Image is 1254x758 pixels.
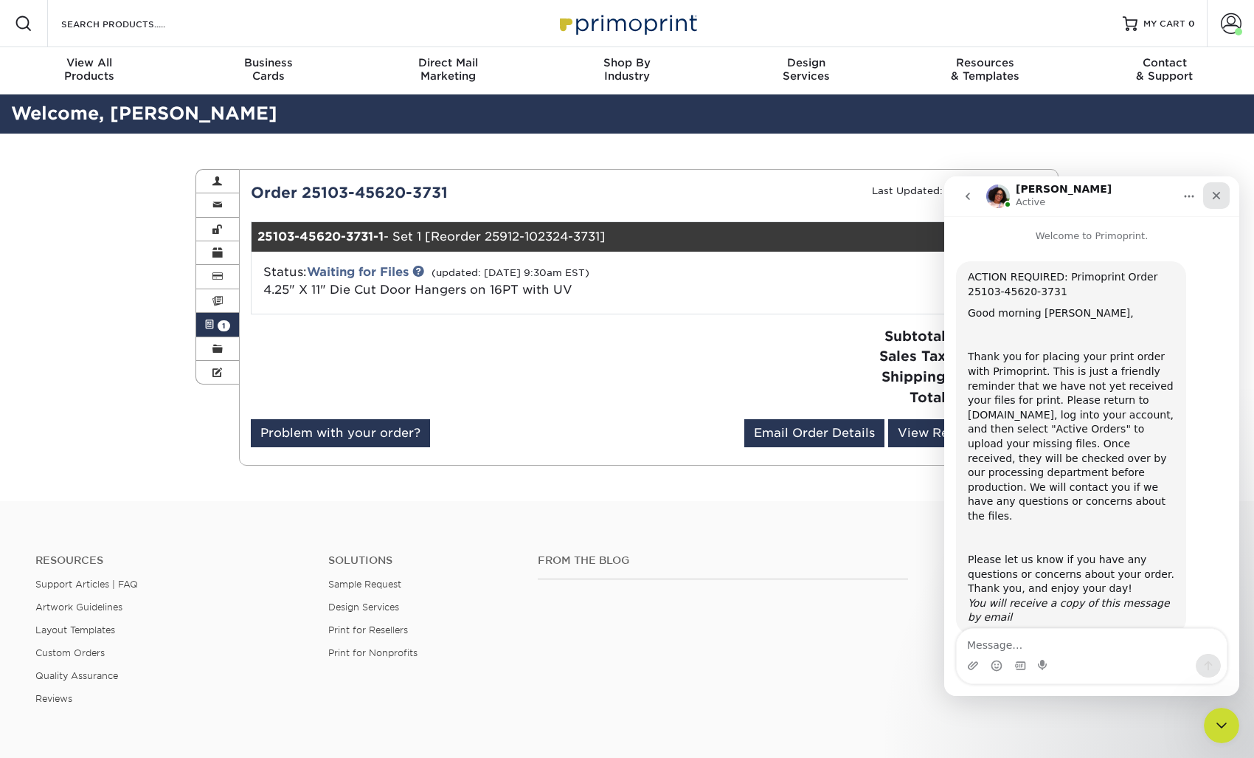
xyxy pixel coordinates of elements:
[35,670,118,681] a: Quality Assurance
[1143,18,1185,30] span: MY CART
[328,579,401,590] a: Sample Request
[257,230,384,244] strong: 25103-45620-3731-1
[252,263,781,299] div: Status:
[538,47,717,94] a: Shop ByIndustry
[1075,47,1254,94] a: Contact& Support
[910,389,950,405] strong: Total:
[913,222,1046,252] a: view details
[179,56,358,69] span: Business
[1188,18,1195,29] span: 0
[196,313,239,337] a: 1
[240,182,649,204] div: Order 25103-45620-3731
[879,348,950,364] strong: Sales Tax:
[1075,56,1254,69] span: Contact
[35,624,115,635] a: Layout Templates
[716,47,896,94] a: DesignServices
[35,647,105,658] a: Custom Orders
[896,56,1075,69] span: Resources
[307,265,409,279] a: Waiting for Files
[716,56,896,69] span: Design
[179,56,358,83] div: Cards
[896,56,1075,83] div: & Templates
[432,267,589,278] small: (updated: [DATE] 9:30am EST)
[913,230,1046,244] div: view details
[328,624,408,635] a: Print for Resellers
[328,647,418,658] a: Print for Nonprofits
[35,693,72,704] a: Reviews
[35,579,138,590] a: Support Articles | FAQ
[1075,56,1254,83] div: & Support
[60,15,204,32] input: SEARCH PRODUCTS.....
[888,419,990,447] a: View Receipt
[179,47,358,94] a: BusinessCards
[944,176,1239,696] iframe: Intercom live chat
[538,554,908,567] h4: From the Blog
[1204,708,1239,743] iframe: Intercom live chat
[358,56,538,69] span: Direct Mail
[553,7,701,39] img: Primoprint
[881,368,950,385] strong: Shipping:
[35,554,306,567] h4: Resources
[358,56,538,83] div: Marketing
[35,602,122,613] a: Artwork Guidelines
[263,283,572,297] span: 4.25" X 11" Die Cut Door Hangers on 16PT with UV
[716,56,896,83] div: Services
[884,328,950,344] strong: Subtotal:
[896,47,1075,94] a: Resources& Templates
[744,419,884,447] a: Email Order Details
[872,185,1047,196] small: Last Updated: [DATE] 9:30am EST
[328,602,399,613] a: Design Services
[538,56,717,69] span: Shop By
[252,222,914,252] div: - Set 1 [Reorder 25912-102324-3731]
[538,56,717,83] div: Industry
[251,419,430,447] a: Problem with your order?
[358,47,538,94] a: Direct MailMarketing
[218,320,230,331] span: 1
[328,554,516,567] h4: Solutions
